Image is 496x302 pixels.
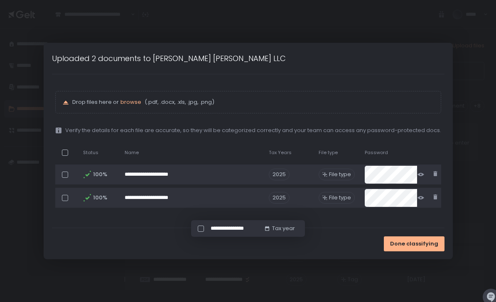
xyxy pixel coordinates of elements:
span: Verify the details for each file are accurate, so they will be categorized correctly and your tea... [65,127,441,134]
button: Done classifying [384,236,444,251]
span: File type [329,194,351,201]
p: Drop files here or [72,98,434,106]
span: File type [329,171,351,178]
span: Tax Years [269,150,292,156]
span: Name [125,150,139,156]
span: Password [365,150,388,156]
span: 2025 [269,169,290,180]
span: Done classifying [390,240,438,248]
span: 2025 [269,192,290,204]
span: (.pdf, .docx, .xls, .jpg, .png) [143,98,214,106]
h1: Uploaded 2 documents to [PERSON_NAME] [PERSON_NAME] LLC [52,53,286,64]
button: browse [120,98,141,106]
span: Status [83,150,98,156]
span: 100% [93,171,106,178]
span: 100% [93,194,106,201]
span: File type [319,150,338,156]
button: Tax year [264,225,295,232]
